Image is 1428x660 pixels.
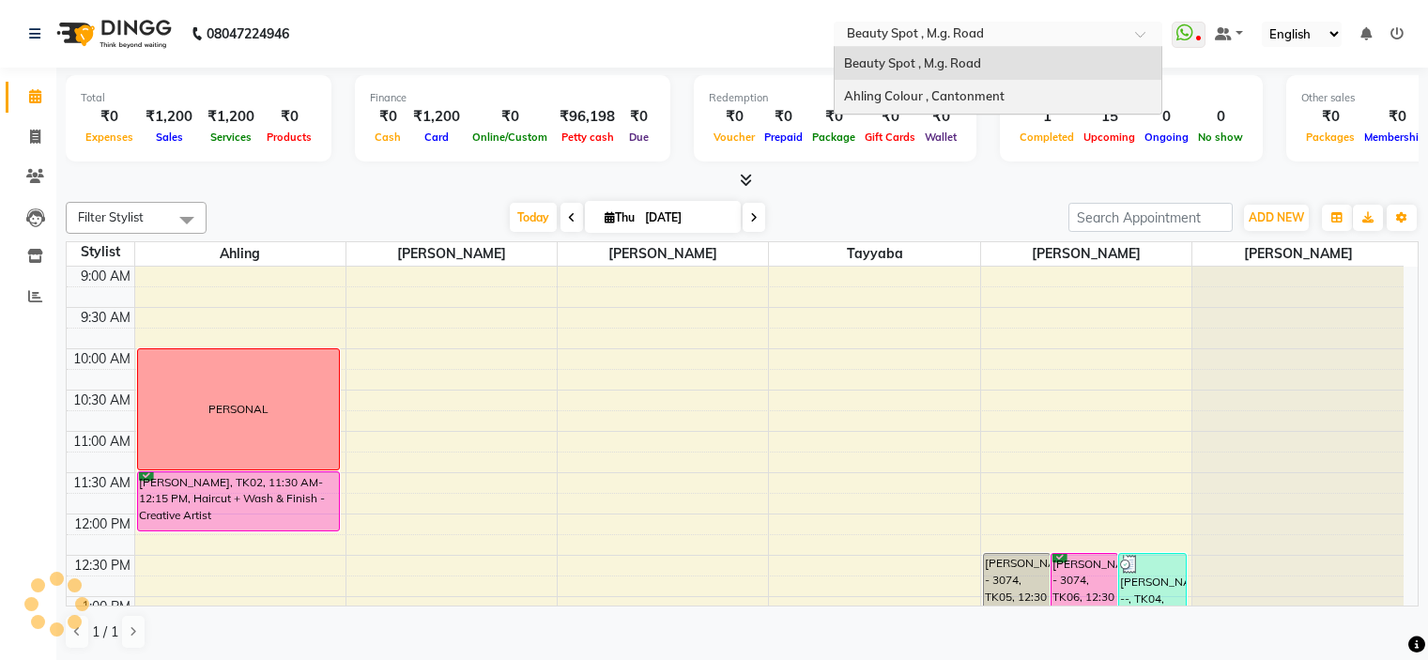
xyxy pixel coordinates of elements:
[1052,554,1117,612] div: [PERSON_NAME] - 3074, TK06, 12:30 PM-01:15 PM, Haircut + Wash & Finish - Creative Artist
[81,106,138,128] div: ₹0
[760,130,807,144] span: Prepaid
[78,597,134,617] div: 1:00 PM
[1140,106,1193,128] div: 0
[920,130,961,144] span: Wallet
[468,130,552,144] span: Online/Custom
[70,556,134,576] div: 12:30 PM
[208,401,268,418] div: PERSONAL
[135,242,345,266] span: Ahling
[262,130,316,144] span: Products
[406,106,468,128] div: ₹1,200
[370,106,406,128] div: ₹0
[78,209,144,224] span: Filter Stylist
[558,242,768,266] span: [PERSON_NAME]
[1249,210,1304,224] span: ADD NEW
[981,242,1191,266] span: [PERSON_NAME]
[709,130,760,144] span: Voucher
[557,130,619,144] span: Petty cash
[67,242,134,262] div: Stylist
[138,472,340,530] div: [PERSON_NAME], TK02, 11:30 AM-12:15 PM, Haircut + Wash & Finish - Creative Artist
[77,308,134,328] div: 9:30 AM
[70,514,134,534] div: 12:00 PM
[622,106,655,128] div: ₹0
[1301,130,1359,144] span: Packages
[1015,106,1079,128] div: 1
[370,130,406,144] span: Cash
[370,90,655,106] div: Finance
[860,106,920,128] div: ₹0
[69,473,134,493] div: 11:30 AM
[1079,130,1140,144] span: Upcoming
[151,130,188,144] span: Sales
[200,106,262,128] div: ₹1,200
[844,88,1005,103] span: Ahling Colour , Cantonment
[920,106,961,128] div: ₹0
[69,391,134,410] div: 10:30 AM
[624,130,653,144] span: Due
[92,622,118,642] span: 1 / 1
[420,130,453,144] span: Card
[709,90,961,106] div: Redemption
[834,46,1162,115] ng-dropdown-panel: Options list
[769,242,979,266] span: Tayyaba
[1192,242,1404,266] span: [PERSON_NAME]
[1140,130,1193,144] span: Ongoing
[1119,554,1185,612] div: [PERSON_NAME] --, TK04, 12:30 PM-01:15 PM, Haircut + Wash & Finish - Creative Artist
[138,106,200,128] div: ₹1,200
[346,242,557,266] span: [PERSON_NAME]
[1193,130,1248,144] span: No show
[1193,106,1248,128] div: 0
[984,554,1050,612] div: [PERSON_NAME] - 3074, TK05, 12:30 PM-01:15 PM, Haircut + Wash & Finish - Creative Artist
[69,349,134,369] div: 10:00 AM
[1244,205,1309,231] button: ADD NEW
[69,432,134,452] div: 11:00 AM
[510,203,557,232] span: Today
[207,8,289,60] b: 08047224946
[760,106,807,128] div: ₹0
[1068,203,1233,232] input: Search Appointment
[1079,106,1140,128] div: 15
[844,55,981,70] span: Beauty Spot , M.g. Road
[1301,106,1359,128] div: ₹0
[807,130,860,144] span: Package
[206,130,256,144] span: Services
[600,210,639,224] span: Thu
[709,106,760,128] div: ₹0
[81,130,138,144] span: Expenses
[77,267,134,286] div: 9:00 AM
[552,106,622,128] div: ₹96,198
[807,106,860,128] div: ₹0
[1015,130,1079,144] span: Completed
[48,8,177,60] img: logo
[639,204,733,232] input: 2025-09-04
[262,106,316,128] div: ₹0
[468,106,552,128] div: ₹0
[860,130,920,144] span: Gift Cards
[81,90,316,106] div: Total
